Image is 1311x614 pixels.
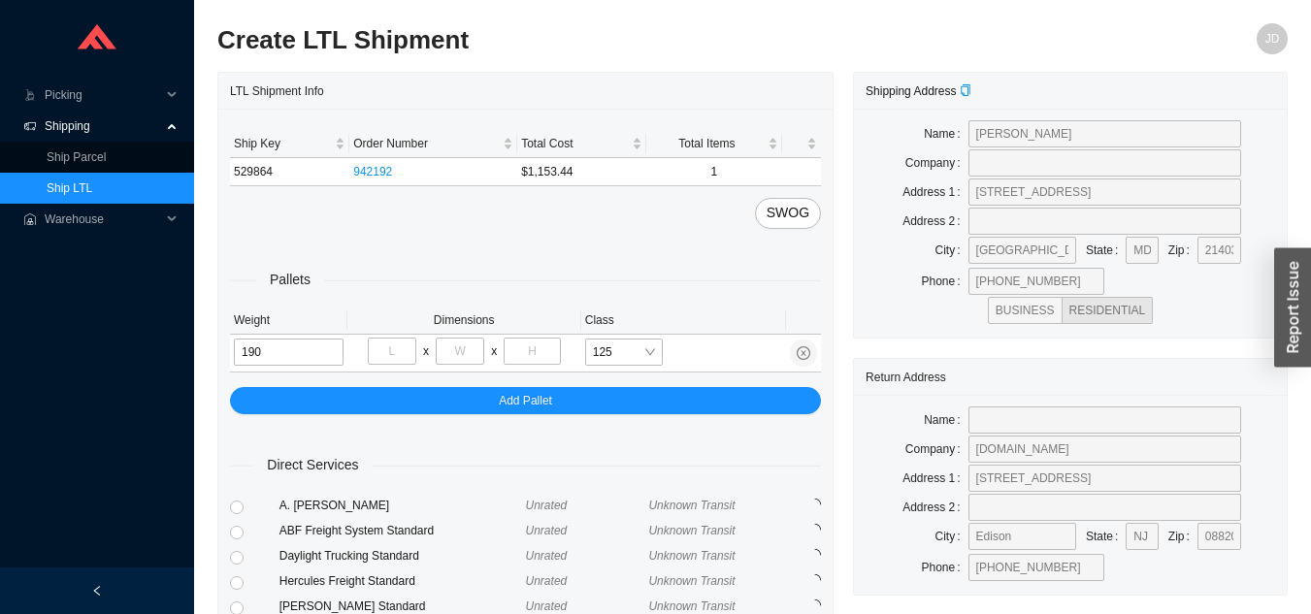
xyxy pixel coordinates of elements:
span: JD [1265,23,1280,54]
div: A. [PERSON_NAME] [279,496,526,515]
label: Name [924,406,967,434]
a: Ship Parcel [47,150,106,164]
span: Picking [45,80,161,111]
span: Unknown Transit [648,574,735,588]
span: loading [809,499,821,510]
span: Unknown Transit [648,549,735,563]
span: loading [809,574,821,586]
label: Address 2 [902,494,967,521]
button: close-circle [790,339,817,367]
span: SWOG [767,202,809,224]
th: Order Number sortable [349,130,517,158]
td: $1,153.44 [517,158,645,186]
span: Unrated [526,549,568,563]
label: Zip [1168,237,1197,264]
th: Total Items sortable [646,130,783,158]
button: Add Pallet [230,387,821,414]
input: H [504,338,560,365]
label: Zip [1168,523,1197,550]
span: 125 [593,339,655,365]
span: Total Items [650,134,765,153]
span: Add Pallet [499,391,552,410]
input: L [368,338,416,365]
span: Pallets [256,269,324,291]
span: Direct Services [253,454,372,476]
label: Company [905,149,968,177]
label: State [1086,523,1126,550]
span: loading [809,599,821,611]
span: Ship Key [234,134,331,153]
span: copy [960,84,971,96]
th: Class [581,307,786,335]
span: Unknown Transit [648,499,735,512]
span: Unrated [526,524,568,537]
a: 942192 [353,165,392,178]
div: Daylight Trucking Standard [279,546,526,566]
th: Weight [230,307,347,335]
label: Address 2 [902,208,967,235]
div: Copy [960,81,971,101]
td: 1 [646,158,783,186]
input: W [436,338,484,365]
label: Address 1 [902,178,967,206]
span: Warehouse [45,204,161,235]
div: ABF Freight System Standard [279,521,526,540]
div: x [423,341,429,361]
th: Dimensions [347,307,581,335]
span: Shipping Address [866,84,971,98]
td: 529864 [230,158,349,186]
span: loading [809,549,821,561]
span: RESIDENTIAL [1069,304,1146,317]
span: Unknown Transit [648,524,735,537]
span: loading [809,524,821,535]
label: City [935,523,968,550]
div: LTL Shipment Info [230,73,821,109]
span: Unrated [526,574,568,588]
span: left [91,585,103,597]
label: Phone [922,268,968,295]
span: Unknown Transit [648,599,735,613]
span: Total Cost [521,134,627,153]
span: Unrated [526,499,568,512]
th: undefined sortable [782,130,821,158]
h2: Create LTL Shipment [217,23,1020,57]
div: Hercules Freight Standard [279,571,526,591]
th: Total Cost sortable [517,130,645,158]
label: City [935,237,968,264]
label: Name [924,120,967,147]
th: Ship Key sortable [230,130,349,158]
label: Company [905,436,968,463]
button: SWOG [755,198,821,229]
span: BUSINESS [996,304,1055,317]
span: Order Number [353,134,499,153]
div: x [491,341,497,361]
div: Return Address [866,359,1275,395]
label: Phone [922,554,968,581]
label: Address 1 [902,465,967,492]
span: Shipping [45,111,161,142]
label: State [1086,237,1126,264]
a: Ship LTL [47,181,92,195]
span: Unrated [526,599,568,613]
